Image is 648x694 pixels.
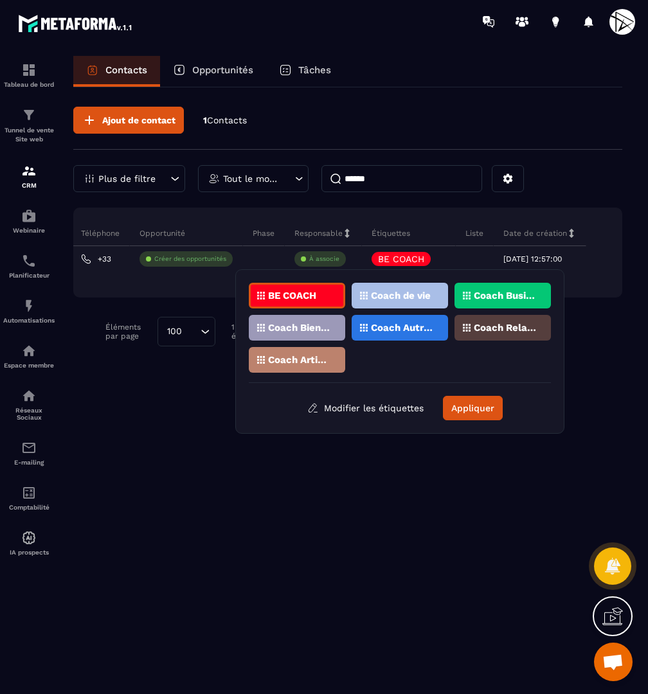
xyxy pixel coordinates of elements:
[378,254,424,263] p: BE COACH
[207,115,247,125] span: Contacts
[21,62,37,78] img: formation
[298,64,331,76] p: Tâches
[160,56,266,87] a: Opportunités
[154,254,226,263] p: Créer des opportunités
[503,254,562,263] p: [DATE] 12:57:00
[3,81,55,88] p: Tableau de bord
[157,317,215,346] div: Search for option
[163,325,186,339] span: 100
[371,323,433,332] p: Coach Autres
[21,388,37,404] img: social-network
[3,459,55,466] p: E-mailing
[268,291,316,300] p: BE COACH
[21,163,37,179] img: formation
[3,476,55,520] a: accountantaccountantComptabilité
[3,334,55,378] a: automationsautomationsEspace membre
[3,549,55,556] p: IA prospects
[3,378,55,431] a: social-networksocial-networkRéseaux Sociaux
[3,154,55,199] a: formationformationCRM
[474,323,536,332] p: Coach Relations
[309,254,339,263] p: À associe
[73,56,160,87] a: Contacts
[21,298,37,314] img: automations
[21,253,37,269] img: scheduler
[3,317,55,324] p: Automatisations
[21,208,37,224] img: automations
[371,291,431,300] p: Coach de vie
[231,323,275,341] p: 1-1 sur 1 éléments
[81,254,111,264] a: +33
[139,228,185,238] p: Opportunité
[73,107,184,134] button: Ajout de contact
[372,228,410,238] p: Étiquettes
[3,53,55,98] a: formationformationTableau de bord
[105,64,147,76] p: Contacts
[3,244,55,289] a: schedulerschedulerPlanificateur
[21,485,37,501] img: accountant
[465,228,483,238] p: Liste
[443,396,503,420] button: Appliquer
[21,107,37,123] img: formation
[3,362,55,369] p: Espace membre
[98,174,156,183] p: Plus de filtre
[268,323,330,332] p: Coach Bien-être / Santé
[3,98,55,154] a: formationformationTunnel de vente Site web
[266,56,344,87] a: Tâches
[3,227,55,234] p: Webinaire
[474,291,536,300] p: Coach Business
[21,343,37,359] img: automations
[21,530,37,546] img: automations
[223,174,280,183] p: Tout le monde
[268,355,330,364] p: Coach Artistique
[18,12,134,35] img: logo
[594,643,633,681] div: Ouvrir le chat
[203,114,247,127] p: 1
[3,407,55,421] p: Réseaux Sociaux
[503,228,567,238] p: Date de création
[105,323,151,341] p: Éléments par page
[298,396,433,420] button: Modifier les étiquettes
[253,228,274,238] p: Phase
[21,440,37,456] img: email
[3,199,55,244] a: automationsautomationsWebinaire
[3,272,55,279] p: Planificateur
[3,182,55,189] p: CRM
[3,504,55,511] p: Comptabilité
[3,126,55,144] p: Tunnel de vente Site web
[192,64,253,76] p: Opportunités
[186,325,197,339] input: Search for option
[3,431,55,476] a: emailemailE-mailing
[81,228,120,238] p: Téléphone
[294,228,343,238] p: Responsable
[102,114,175,127] span: Ajout de contact
[3,289,55,334] a: automationsautomationsAutomatisations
